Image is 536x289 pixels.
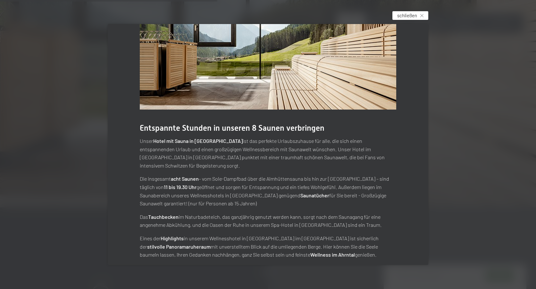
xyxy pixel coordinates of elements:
[140,123,324,133] span: Entspannte Stunden in unseren 8 Saunen verbringen
[300,192,329,198] strong: Saunatücher
[147,244,211,250] strong: stilvolle Panoramaruheraum
[161,235,184,241] strong: Highlights
[164,184,197,190] strong: 11 bis 19.30 Uhr
[310,252,355,258] strong: Wellness im Ahrntal
[153,138,243,144] strong: Hotel mit Sauna in [GEOGRAPHIC_DATA]
[148,214,179,220] strong: Tauchbecken
[140,137,396,169] p: Unser ist das perfekte Urlaubszuhause für alle, die sich einen entspannenden Urlaub und einen gro...
[140,175,396,207] p: Die insgesamt – vom Sole-Dampfbad über die Almhüttensauna bis hin zur [GEOGRAPHIC_DATA] – sind tä...
[140,213,396,229] p: Das im Naturbadeteich, das ganzjährig genutzt werden kann, sorgt nach dem Saunagang für eine ange...
[171,176,199,182] strong: acht Saunen
[140,234,396,259] p: Eines der in unserem Wellnesshotel in [GEOGRAPHIC_DATA] im [GEOGRAPHIC_DATA] ist sicherlich der m...
[397,12,417,19] span: schließen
